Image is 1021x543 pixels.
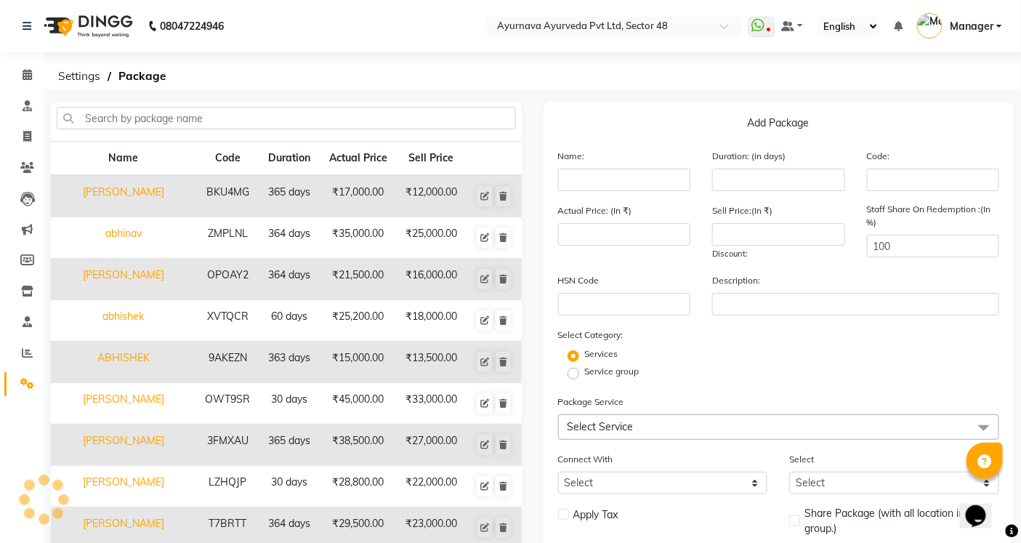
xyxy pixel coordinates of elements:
[51,342,196,383] td: ABHISHEK
[320,259,396,300] td: ₹21,500.00
[396,175,466,217] td: ₹12,000.00
[804,506,999,536] span: Share Package (with all location in group.)
[196,217,259,259] td: ZMPLNL
[320,142,396,176] th: Actual Price
[568,420,634,433] span: Select Service
[558,204,632,217] label: Actual Price: (In ₹)
[259,466,320,507] td: 30 days
[396,300,466,342] td: ₹18,000.00
[320,300,396,342] td: ₹25,200.00
[396,466,466,507] td: ₹22,000.00
[558,395,624,409] label: Package Service
[867,203,1000,229] label: Staff Share On Redemption :(In %)
[51,142,196,176] th: Name
[396,425,466,466] td: ₹27,000.00
[950,19,993,34] span: Manager
[320,466,396,507] td: ₹28,800.00
[320,342,396,383] td: ₹15,000.00
[320,383,396,425] td: ₹45,000.00
[160,6,224,47] b: 08047224946
[51,425,196,466] td: [PERSON_NAME]
[320,425,396,466] td: ₹38,500.00
[51,63,108,89] span: Settings
[196,342,259,383] td: 9AKEZN
[196,466,259,507] td: LZHQJP
[259,175,320,217] td: 365 days
[320,175,396,217] td: ₹17,000.00
[196,425,259,466] td: 3FMXAU
[259,425,320,466] td: 365 days
[867,150,890,163] label: Code:
[573,507,618,523] span: Apply Tax
[585,365,639,378] label: Service group
[712,150,786,163] label: Duration: (in days)
[51,217,196,259] td: abhinav
[396,383,466,425] td: ₹33,000.00
[259,217,320,259] td: 364 days
[558,274,600,287] label: HSN Code
[111,63,173,89] span: Package
[51,300,196,342] td: abhishek
[320,217,396,259] td: ₹35,000.00
[51,259,196,300] td: [PERSON_NAME]
[585,347,618,361] label: Services
[558,116,1000,137] p: Add Package
[259,142,320,176] th: Duration
[789,453,814,466] label: Select
[51,466,196,507] td: [PERSON_NAME]
[196,259,259,300] td: OPOAY2
[37,6,137,47] img: logo
[196,142,259,176] th: Code
[917,13,943,39] img: Manager
[259,259,320,300] td: 364 days
[712,274,760,287] label: Description:
[396,142,466,176] th: Sell Price
[712,249,748,259] span: Discount:
[51,383,196,425] td: [PERSON_NAME]
[196,300,259,342] td: XVTQCR
[558,453,613,466] label: Connect With
[196,175,259,217] td: BKU4MG
[259,383,320,425] td: 30 days
[259,342,320,383] td: 363 days
[558,150,585,163] label: Name:
[396,217,466,259] td: ₹25,000.00
[396,342,466,383] td: ₹13,500.00
[960,485,1006,528] iframe: chat widget
[558,329,624,342] label: Select Category:
[196,383,259,425] td: OWT9SR
[712,204,772,217] label: Sell Price:(In ₹)
[396,259,466,300] td: ₹16,000.00
[259,300,320,342] td: 60 days
[57,107,516,129] input: Search by package name
[51,175,196,217] td: [PERSON_NAME]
